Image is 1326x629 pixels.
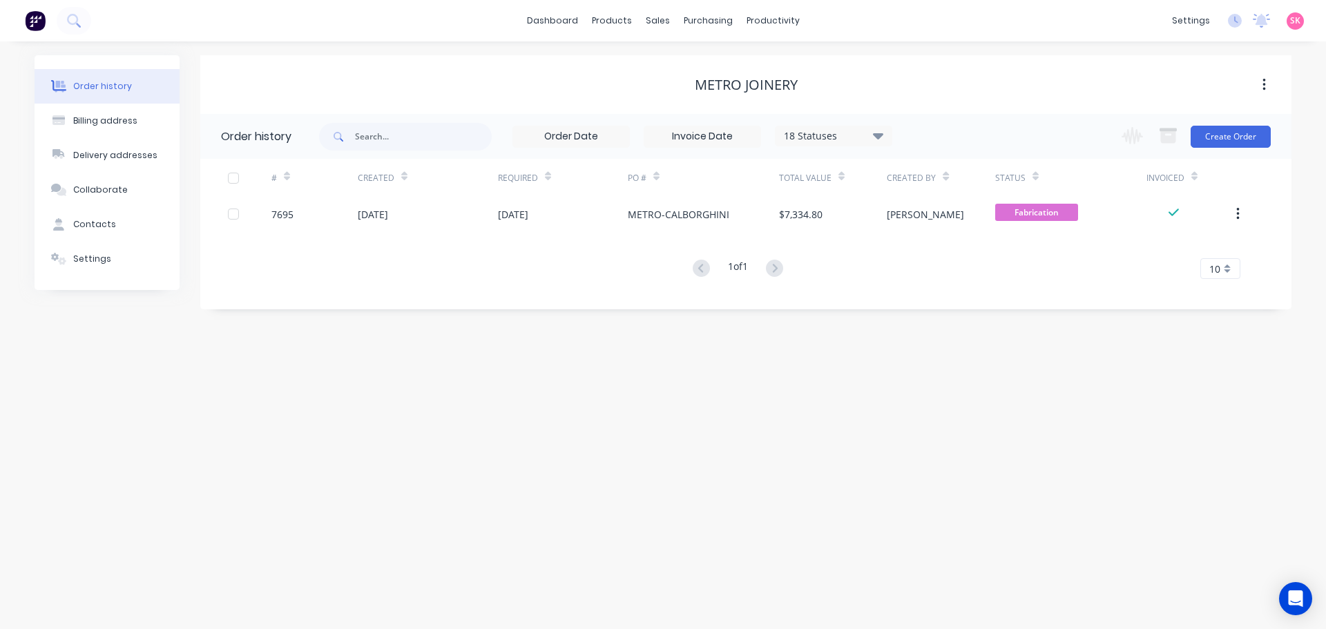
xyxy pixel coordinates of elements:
[73,184,128,196] div: Collaborate
[779,207,823,222] div: $7,334.80
[1209,262,1220,276] span: 10
[1165,10,1217,31] div: settings
[221,128,291,145] div: Order history
[271,159,358,197] div: #
[1279,582,1312,615] div: Open Intercom Messenger
[779,172,832,184] div: Total Value
[887,159,995,197] div: Created By
[628,159,779,197] div: PO #
[995,204,1078,221] span: Fabrication
[498,207,528,222] div: [DATE]
[728,259,748,279] div: 1 of 1
[358,207,388,222] div: [DATE]
[35,69,180,104] button: Order history
[1290,14,1300,27] span: SK
[498,172,538,184] div: Required
[677,10,740,31] div: purchasing
[887,172,936,184] div: Created By
[35,207,180,242] button: Contacts
[35,242,180,276] button: Settings
[1146,172,1184,184] div: Invoiced
[995,159,1146,197] div: Status
[271,207,294,222] div: 7695
[73,218,116,231] div: Contacts
[628,207,729,222] div: METRO-CALBORGHINI
[35,138,180,173] button: Delivery addresses
[513,126,629,147] input: Order Date
[639,10,677,31] div: sales
[887,207,964,222] div: [PERSON_NAME]
[628,172,646,184] div: PO #
[585,10,639,31] div: products
[73,253,111,265] div: Settings
[498,159,628,197] div: Required
[520,10,585,31] a: dashboard
[779,159,887,197] div: Total Value
[740,10,807,31] div: productivity
[355,123,492,151] input: Search...
[695,77,798,93] div: Metro Joinery
[73,149,157,162] div: Delivery addresses
[644,126,760,147] input: Invoice Date
[358,172,394,184] div: Created
[1146,159,1233,197] div: Invoiced
[995,172,1026,184] div: Status
[73,115,137,127] div: Billing address
[1191,126,1271,148] button: Create Order
[358,159,498,197] div: Created
[73,80,132,93] div: Order history
[271,172,277,184] div: #
[35,173,180,207] button: Collaborate
[35,104,180,138] button: Billing address
[776,128,892,144] div: 18 Statuses
[25,10,46,31] img: Factory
